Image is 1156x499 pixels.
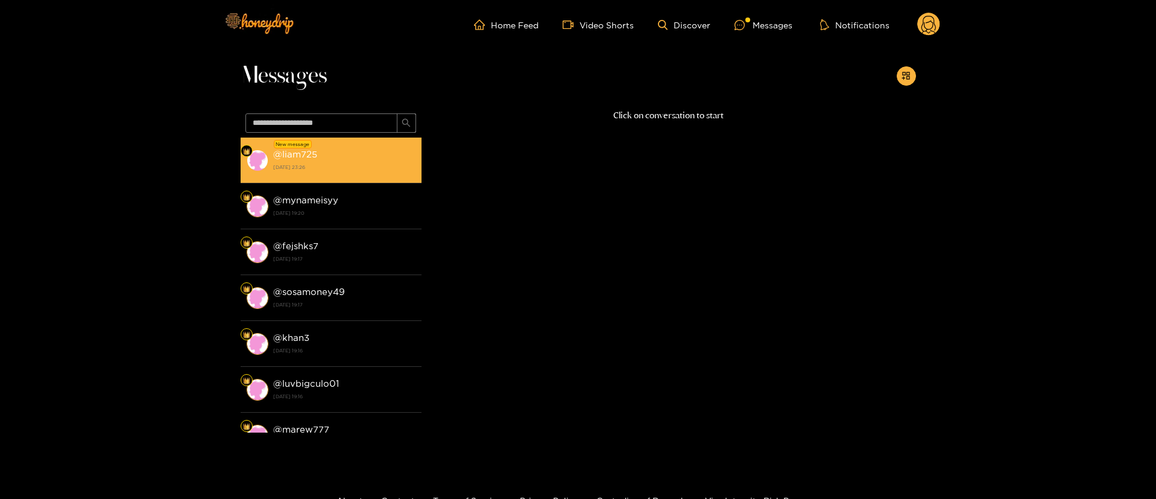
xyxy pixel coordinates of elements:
[563,19,634,30] a: Video Shorts
[902,71,911,81] span: appstore-add
[273,253,415,264] strong: [DATE] 19:17
[474,19,539,30] a: Home Feed
[273,299,415,310] strong: [DATE] 19:17
[273,241,318,251] strong: @ fejshks7
[247,379,268,401] img: conversation
[247,333,268,355] img: conversation
[816,19,893,31] button: Notifications
[273,162,415,173] strong: [DATE] 23:26
[243,240,250,247] img: Fan Level
[243,423,250,430] img: Fan Level
[243,148,250,155] img: Fan Level
[658,20,710,30] a: Discover
[247,241,268,263] img: conversation
[247,287,268,309] img: conversation
[897,66,916,86] button: appstore-add
[247,425,268,447] img: conversation
[273,378,339,389] strong: @ luvbigculo01
[474,19,491,30] span: home
[273,391,415,402] strong: [DATE] 19:16
[247,195,268,217] img: conversation
[734,18,792,32] div: Messages
[402,118,411,129] span: search
[422,109,916,122] p: Click on conversation to start
[397,113,416,133] button: search
[243,285,250,293] img: Fan Level
[274,140,312,148] div: New message
[273,424,329,434] strong: @ marew777
[273,345,415,356] strong: [DATE] 19:16
[563,19,580,30] span: video-camera
[273,195,338,205] strong: @ mynameisyy
[273,332,309,343] strong: @ khan3
[273,208,415,218] strong: [DATE] 19:20
[243,331,250,338] img: Fan Level
[273,287,345,297] strong: @ sosamoney49
[241,62,327,91] span: Messages
[247,150,268,171] img: conversation
[273,149,317,159] strong: @ liam725
[243,194,250,201] img: Fan Level
[243,377,250,384] img: Fan Level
